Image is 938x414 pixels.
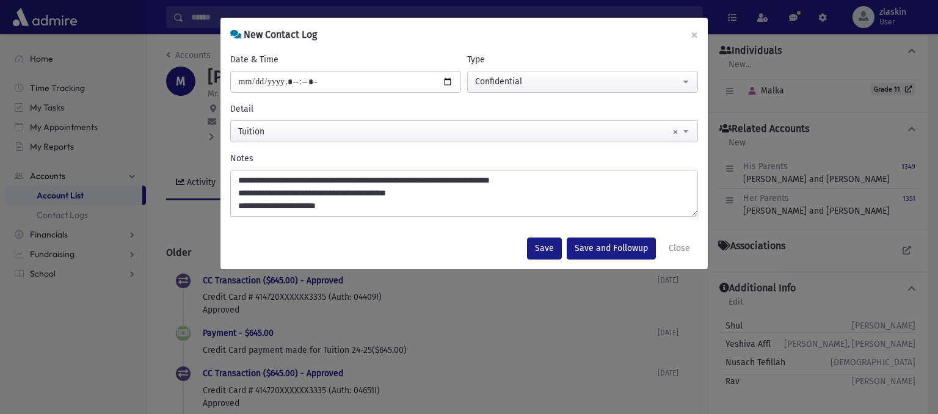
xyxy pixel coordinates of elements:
span: Tuition [230,120,698,142]
button: Close [661,238,698,260]
h6: New Contact Log [230,27,317,42]
label: Type [467,53,485,66]
label: Date & Time [230,53,278,66]
button: Confidential [467,71,698,93]
button: Save and Followup [567,238,656,260]
label: Notes [230,152,253,165]
button: Save [527,238,562,260]
span: Tuition [231,121,697,143]
div: Confidential [475,75,680,88]
span: Remove all items [673,121,678,143]
label: Detail [230,103,253,115]
button: × [681,18,708,52]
